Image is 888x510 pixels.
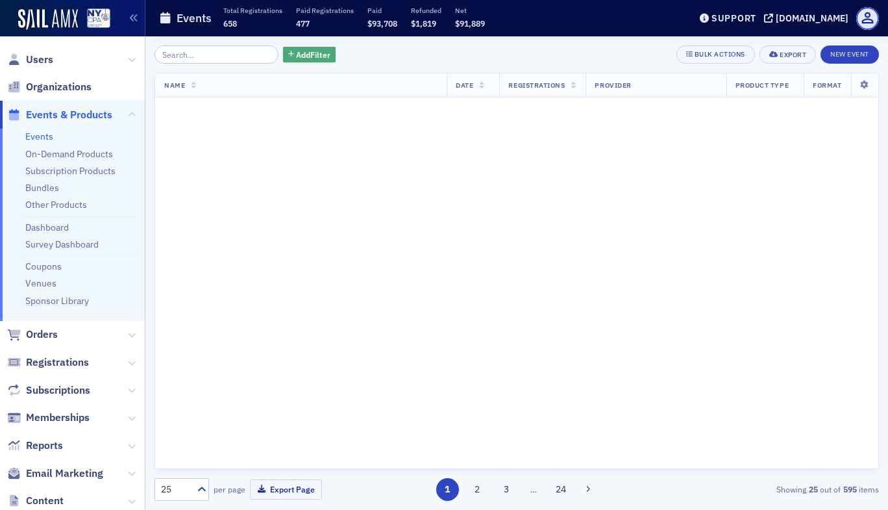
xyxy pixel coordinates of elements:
strong: 595 [841,483,859,495]
button: 1 [436,478,459,501]
button: New Event [820,45,879,64]
span: Name [164,81,185,90]
span: Organizations [26,80,92,94]
p: Total Registrations [223,6,282,15]
div: Export [780,51,806,58]
span: $93,708 [367,18,397,29]
span: Format [813,81,841,90]
h1: Events [177,10,212,26]
button: Export Page [250,479,322,500]
a: Registrations [7,355,89,370]
span: Users [26,53,53,67]
a: Dashboard [25,222,69,233]
label: per page [214,483,245,495]
span: Add Filter [296,49,330,60]
span: Registrations [508,81,565,90]
div: [DOMAIN_NAME] [776,12,848,24]
span: $91,889 [455,18,485,29]
img: SailAMX [87,8,110,29]
a: Venues [25,277,56,289]
p: Paid Registrations [296,6,354,15]
span: Memberships [26,411,90,425]
div: 25 [161,483,190,496]
a: Survey Dashboard [25,238,99,250]
span: … [524,483,543,495]
a: Users [7,53,53,67]
p: Net [455,6,485,15]
button: Export [759,45,816,64]
button: AddFilter [283,47,336,63]
span: Events & Products [26,108,112,122]
span: Provider [595,81,631,90]
span: 477 [296,18,310,29]
span: Subscriptions [26,383,90,398]
a: Email Marketing [7,466,103,481]
a: Content [7,494,64,508]
div: Bulk Actions [695,51,745,58]
a: Other Products [25,199,87,210]
input: Search… [154,45,278,64]
button: [DOMAIN_NAME] [764,14,853,23]
span: Product Type [735,81,789,90]
span: $1,819 [411,18,436,29]
a: Reports [7,439,63,453]
div: Showing out of items [647,483,879,495]
a: Subscription Products [25,165,116,177]
button: 24 [550,478,573,501]
div: Support [711,12,756,24]
button: Bulk Actions [676,45,755,64]
a: Sponsor Library [25,295,89,307]
span: 658 [223,18,237,29]
span: Registrations [26,355,89,370]
a: New Event [820,47,879,59]
span: Reports [26,439,63,453]
span: Orders [26,327,58,342]
a: Coupons [25,261,62,272]
a: Subscriptions [7,383,90,398]
a: Bundles [25,182,59,194]
p: Paid [367,6,397,15]
a: Memberships [7,411,90,425]
span: Date [456,81,473,90]
button: 3 [495,478,518,501]
a: Orders [7,327,58,342]
span: Content [26,494,64,508]
p: Refunded [411,6,441,15]
a: Organizations [7,80,92,94]
a: Events [25,131,53,142]
strong: 25 [806,483,820,495]
img: SailAMX [18,9,78,30]
a: View Homepage [78,8,110,31]
a: Events & Products [7,108,112,122]
a: On-Demand Products [25,148,113,160]
span: Email Marketing [26,466,103,481]
span: Profile [856,7,879,30]
button: 2 [465,478,488,501]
